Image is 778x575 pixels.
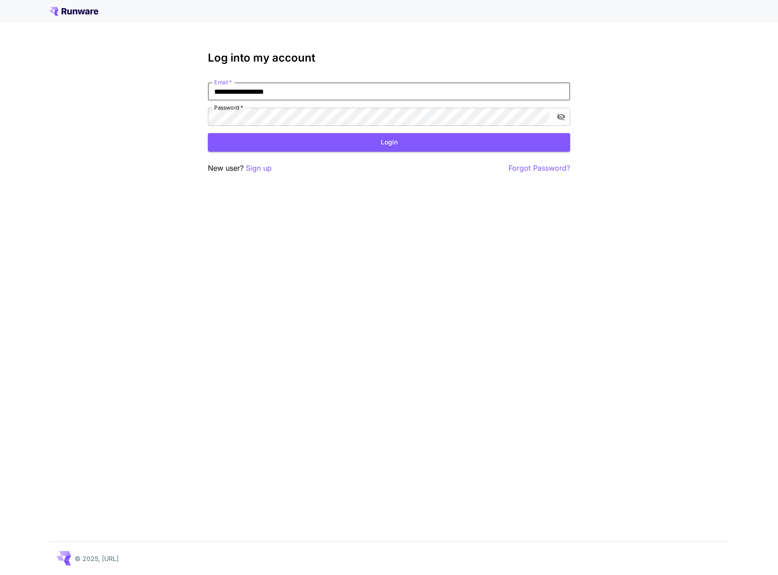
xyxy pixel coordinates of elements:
[214,104,243,111] label: Password
[553,109,569,125] button: toggle password visibility
[208,163,272,174] p: New user?
[75,554,119,563] p: © 2025, [URL]
[208,133,570,152] button: Login
[214,78,232,86] label: Email
[246,163,272,174] button: Sign up
[208,52,570,64] h3: Log into my account
[509,163,570,174] button: Forgot Password?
